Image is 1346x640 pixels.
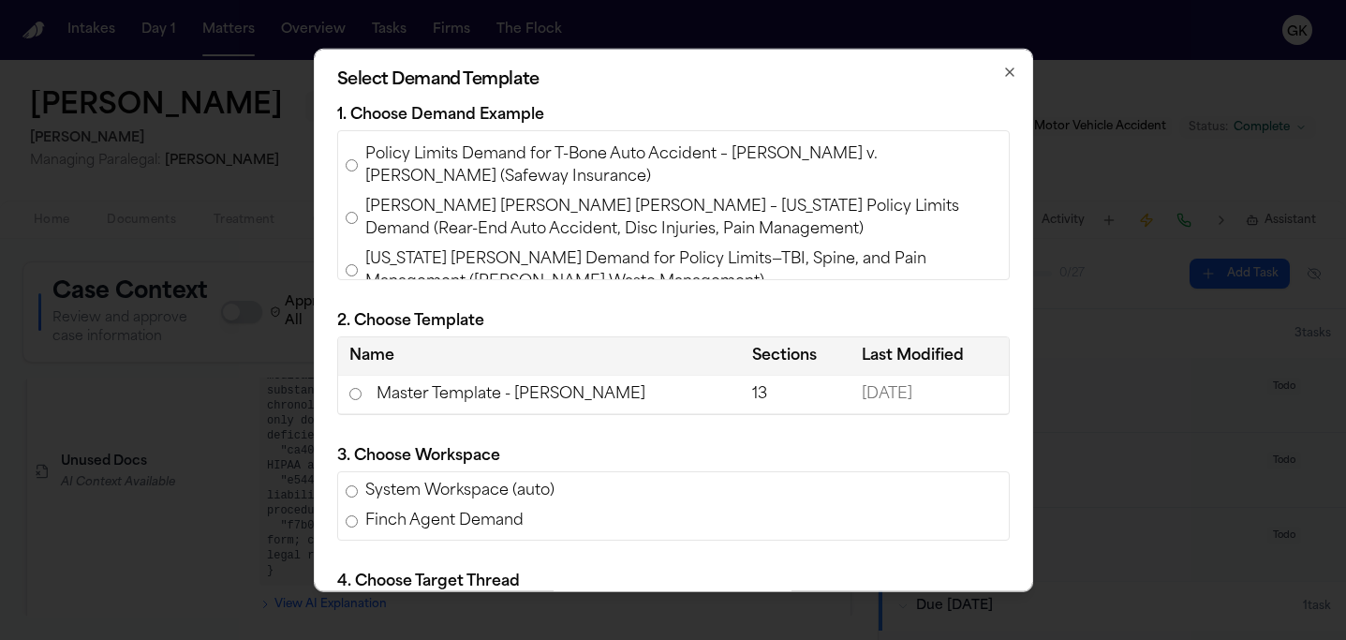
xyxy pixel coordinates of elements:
span: [US_STATE] [PERSON_NAME] Demand for Policy Limits—TBI, Spine, and Pain Management ([PERSON_NAME] ... [365,247,1001,292]
input: [US_STATE] [PERSON_NAME] Demand for Policy Limits—TBI, Spine, and Pain Management ([PERSON_NAME] ... [346,264,358,276]
th: Name [338,336,741,375]
span: Finch Agent Demand [365,510,524,532]
p: 3. Choose Workspace [337,445,1010,468]
span: System Workspace (auto) [365,480,555,502]
p: 4. Choose Target Thread [337,571,1010,593]
p: 1. Choose Demand Example [337,103,1010,126]
th: Last Modified [850,336,1008,375]
td: [DATE] [850,375,1008,414]
p: 2. Choose Template [337,309,1010,332]
span: Policy Limits Demand for T-Bone Auto Accident – [PERSON_NAME] v. [PERSON_NAME] (Safeway Insurance) [365,142,1001,187]
span: PIP Demand for [PERSON_NAME] – Auto Accident, Spinal Injuries, and Ongoing Rehabilitation [365,90,1001,135]
td: 13 [741,375,851,414]
input: Finch Agent Demand [346,514,358,527]
input: Policy Limits Demand for T-Bone Auto Accident – [PERSON_NAME] v. [PERSON_NAME] (Safeway Insurance) [346,159,358,171]
td: Master Template - [PERSON_NAME] [338,375,741,413]
h2: Select Demand Template [337,71,1010,88]
input: [PERSON_NAME] [PERSON_NAME] [PERSON_NAME] – [US_STATE] Policy Limits Demand (Rear-End Auto Accide... [346,212,358,224]
th: Sections [741,336,851,375]
input: System Workspace (auto) [346,484,358,497]
span: [PERSON_NAME] [PERSON_NAME] [PERSON_NAME] – [US_STATE] Policy Limits Demand (Rear-End Auto Accide... [365,195,1001,240]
